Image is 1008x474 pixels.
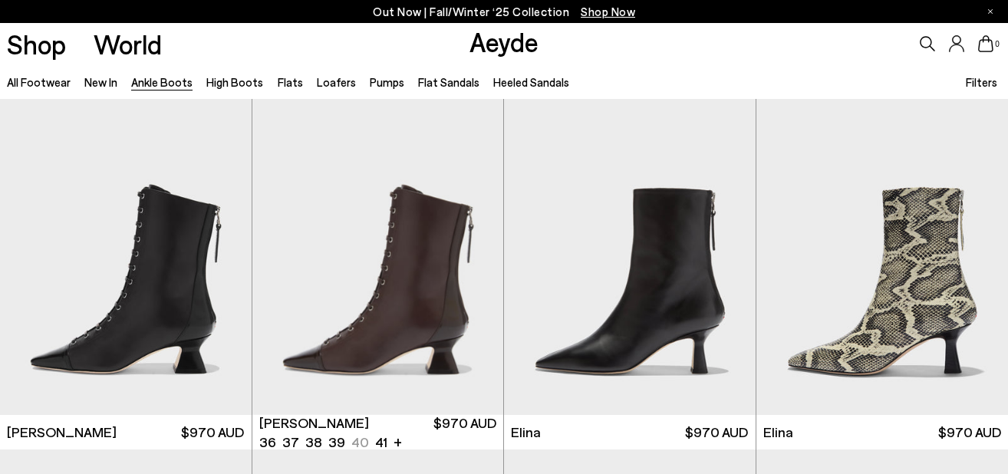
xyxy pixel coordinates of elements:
[504,99,756,415] img: Elina Ankle Boots
[259,413,369,433] span: [PERSON_NAME]
[7,75,71,89] a: All Footwear
[328,433,345,452] li: 39
[375,433,387,452] li: 41
[206,75,263,89] a: High Boots
[252,99,504,415] a: Next slide Previous slide
[504,415,756,449] a: Elina $970 AUD
[370,75,404,89] a: Pumps
[978,35,993,52] a: 0
[511,423,541,442] span: Elina
[394,431,402,452] li: +
[763,423,793,442] span: Elina
[252,99,504,415] img: Gwen Lace-Up Boots
[317,75,356,89] a: Loafers
[373,2,635,21] p: Out Now | Fall/Winter ‘25 Collection
[181,423,244,442] span: $970 AUD
[418,75,479,89] a: Flat Sandals
[7,31,66,58] a: Shop
[581,5,635,18] span: Navigate to /collections/new-in
[282,433,299,452] li: 37
[252,99,504,415] div: 1 / 6
[259,433,383,452] ul: variant
[278,75,303,89] a: Flats
[469,25,539,58] a: Aeyde
[84,75,117,89] a: New In
[94,31,162,58] a: World
[993,40,1001,48] span: 0
[7,423,117,442] span: [PERSON_NAME]
[305,433,322,452] li: 38
[252,415,504,449] a: [PERSON_NAME] 36 37 38 39 40 41 + $970 AUD
[685,423,748,442] span: $970 AUD
[433,413,496,452] span: $970 AUD
[493,75,569,89] a: Heeled Sandals
[259,433,276,452] li: 36
[966,75,997,89] span: Filters
[131,75,193,89] a: Ankle Boots
[938,423,1001,442] span: $970 AUD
